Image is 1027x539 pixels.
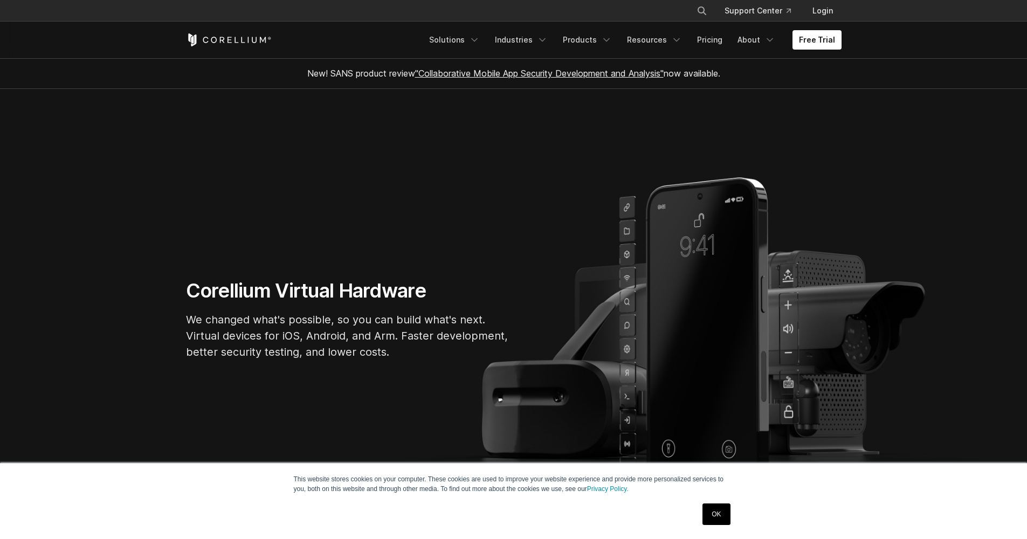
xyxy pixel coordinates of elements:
[804,1,842,20] a: Login
[423,30,842,50] div: Navigation Menu
[186,279,509,303] h1: Corellium Virtual Hardware
[556,30,618,50] a: Products
[488,30,554,50] a: Industries
[691,30,729,50] a: Pricing
[792,30,842,50] a: Free Trial
[415,68,664,79] a: "Collaborative Mobile App Security Development and Analysis"
[702,503,730,525] a: OK
[423,30,486,50] a: Solutions
[716,1,799,20] a: Support Center
[294,474,734,494] p: This website stores cookies on your computer. These cookies are used to improve your website expe...
[186,33,272,46] a: Corellium Home
[731,30,782,50] a: About
[307,68,720,79] span: New! SANS product review now available.
[621,30,688,50] a: Resources
[587,485,629,493] a: Privacy Policy.
[684,1,842,20] div: Navigation Menu
[692,1,712,20] button: Search
[186,312,509,360] p: We changed what's possible, so you can build what's next. Virtual devices for iOS, Android, and A...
